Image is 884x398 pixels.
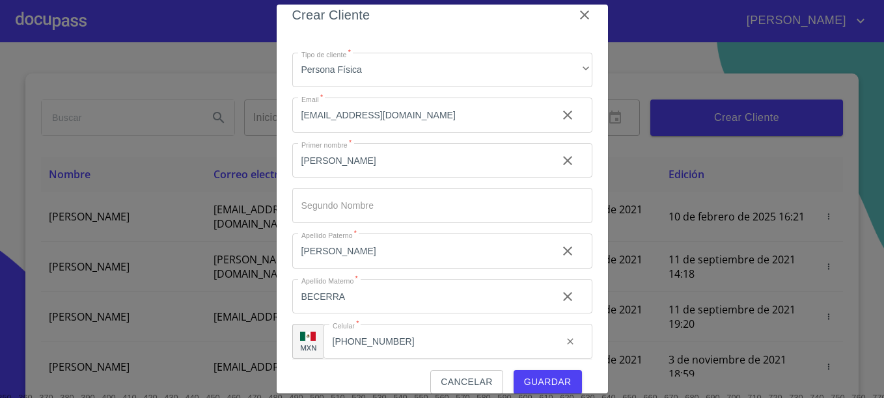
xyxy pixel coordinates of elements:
h6: Crear Cliente [292,5,370,25]
p: MXN [300,343,317,352]
button: clear input [552,99,583,131]
button: Guardar [514,370,582,394]
span: Cancelar [441,374,492,390]
img: R93DlvwvvjP9fbrDwZeCRYBHk45OWMq+AAOlFVsxT89f82nwPLnD58IP7+ANJEaWYhP0Tx8kkA0WlQMPQsAAgwAOmBj20AXj6... [300,332,316,341]
button: clear input [552,235,583,267]
button: clear input [552,145,583,176]
button: clear input [552,281,583,312]
div: Persona Física [292,53,592,88]
span: Guardar [524,374,572,390]
button: Cancelar [430,370,503,394]
button: clear input [557,328,583,354]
